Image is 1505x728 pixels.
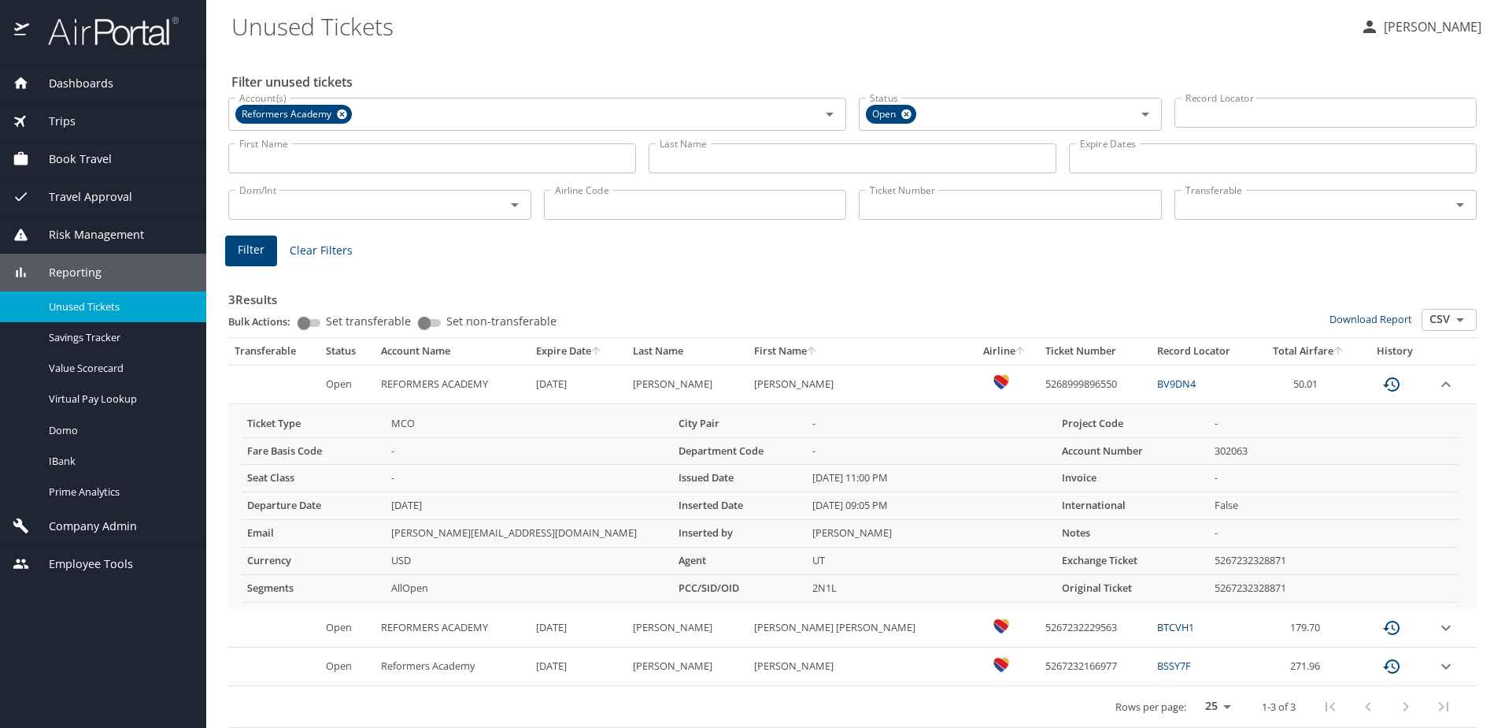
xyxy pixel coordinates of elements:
button: sort [1333,347,1344,357]
span: Virtual Pay Lookup [49,392,187,407]
td: 5267232229563 [1039,609,1151,648]
span: Dashboards [29,75,113,92]
th: Record Locator [1151,338,1256,365]
th: History [1360,338,1430,365]
p: 1-3 of 3 [1262,702,1296,712]
td: 5267232166977 [1039,648,1151,686]
div: Transferable [235,344,313,358]
p: [PERSON_NAME] [1379,17,1481,36]
a: Download Report [1329,312,1412,326]
div: Reformers Academy [235,105,352,124]
td: MCO [385,410,672,437]
span: Prime Analytics [49,485,187,500]
td: False [1208,492,1458,520]
td: [DATE] [530,365,627,403]
td: 179.70 [1256,609,1360,648]
th: Ticket Number [1039,338,1151,365]
span: Set non-transferable [446,316,557,327]
img: Southwest Airlines [993,618,1009,634]
td: - [1208,410,1458,437]
th: Agent [672,548,806,575]
td: [PERSON_NAME] [627,648,748,686]
th: Ticket Type [241,410,385,437]
td: 5268999896550 [1039,365,1151,403]
th: Fare Basis Code [241,437,385,465]
td: - [385,465,672,492]
th: Status [320,338,375,365]
button: Clear Filters [283,236,359,266]
th: Original Ticket [1056,575,1209,603]
td: - [806,410,1056,437]
div: Open [866,105,916,124]
td: - [806,437,1056,465]
select: rows per page [1193,695,1237,719]
th: Inserted Date [672,492,806,520]
button: Open [819,103,841,125]
span: Set transferable [326,316,411,327]
button: Open [1449,309,1471,331]
td: [PERSON_NAME] [748,648,970,686]
p: Bulk Actions: [228,314,303,329]
td: Open [320,609,375,648]
td: REFORMERS ACADEMY [375,365,530,403]
td: USD [385,548,672,575]
td: [DATE] [530,648,627,686]
th: City Pair [672,410,806,437]
th: Currency [241,548,385,575]
button: sort [807,347,818,357]
td: AllOpen [385,575,672,603]
img: airportal-logo.png [31,16,179,46]
button: expand row [1437,618,1455,637]
span: Book Travel [29,150,112,168]
th: Email [241,520,385,548]
td: [PERSON_NAME] [PERSON_NAME] [748,609,970,648]
a: BSSY7F [1157,659,1191,673]
span: Unused Tickets [49,299,187,314]
span: Employee Tools [29,555,133,573]
td: [PERSON_NAME][EMAIL_ADDRESS][DOMAIN_NAME] [385,520,672,548]
th: Project Code [1056,410,1209,437]
td: [PERSON_NAME] [748,365,970,403]
a: BV9DN4 [1157,377,1196,391]
table: custom pagination table [228,338,1477,728]
th: International [1056,492,1209,520]
td: 5267232328871 [1208,575,1458,603]
th: Issued Date [672,465,806,492]
span: IBank [49,454,187,469]
th: Notes [1056,520,1209,548]
td: [DATE] 11:00 PM [806,465,1056,492]
th: PCC/SID/OID [672,575,806,603]
button: Open [1134,103,1156,125]
span: Savings Tracker [49,330,187,345]
th: First Name [748,338,970,365]
td: 50.01 [1256,365,1360,403]
td: Reformers Academy [375,648,530,686]
span: Risk Management [29,226,144,243]
button: Filter [225,236,277,266]
button: Open [504,194,526,216]
button: expand row [1437,375,1455,394]
td: [PERSON_NAME] [806,520,1056,548]
td: Open [320,648,375,686]
th: Department Code [672,437,806,465]
span: Open [866,106,905,123]
th: Invoice [1056,465,1209,492]
td: - [1208,465,1458,492]
a: BTCVH1 [1157,620,1194,634]
h2: Filter unused tickets [231,69,1480,95]
img: bnYnzlNK7txYEDdZKaGJhU0uy2pBZGKU3ewuEsf2fAAMA9p6PmltIngwAAAAASUVORK5CYII= [993,374,1009,390]
th: Seat Class [241,465,385,492]
th: Account Number [1056,437,1209,465]
span: Trips [29,113,76,130]
img: Southwest Airlines [993,657,1009,673]
th: Account Name [375,338,530,365]
td: 2N1L [806,575,1056,603]
img: icon-airportal.png [14,16,31,46]
td: - [1208,520,1458,548]
span: Reporting [29,264,102,281]
span: Value Scorecard [49,361,187,376]
td: Open [320,365,375,403]
td: - [385,437,672,465]
th: Segments [241,575,385,603]
th: Airline [971,338,1039,365]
